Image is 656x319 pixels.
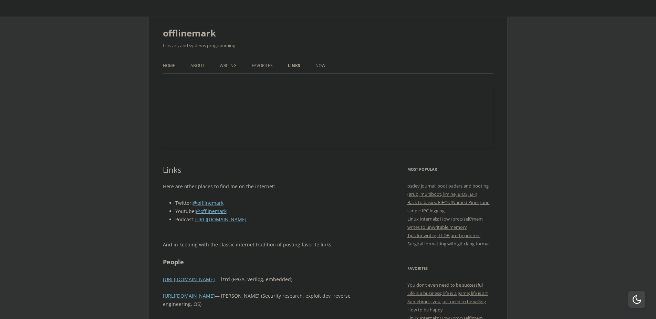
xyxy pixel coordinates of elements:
a: How to be happy [407,307,443,313]
li: Podcast: [175,215,378,224]
img: offlinemark [163,82,493,148]
h3: Most Popular [407,165,493,173]
a: Home [163,58,175,73]
a: @offlinemark [196,208,227,214]
a: You don’t even need to be successful [407,282,483,288]
a: Back to basics: FIFOs (Named Pipes) and simple IPC logging [407,199,490,214]
a: Now [315,58,325,73]
a: Tips for writing LLDB pretty printers [407,232,480,238]
a: offlinemark [163,25,216,41]
h3: Favorites [407,264,493,273]
p: And in keeping with the classic internet tradition of posting favorite links: [163,241,378,249]
a: Life is a business; life is a game; life is art [407,290,488,296]
a: [URL][DOMAIN_NAME] [163,276,215,283]
a: Linux Internals: How /proc/self/mem writes to unwritable memory [407,216,483,230]
a: osdev journal: bootloaders and booting (grub, multiboot, limine, BIOS, EFI) [407,183,489,197]
a: About [190,58,205,73]
a: [URL][DOMAIN_NAME] [163,293,215,299]
h2: People [163,257,378,267]
a: Links [288,58,300,73]
p: — [PERSON_NAME] (Security research, exploit dev, reverse engineering, OS) [163,292,378,308]
a: Surgical formatting with git-clang-format [407,241,490,247]
li: Twitter: [175,199,378,207]
li: Youtube: [175,207,378,215]
p: — lzrd (FPGA, Verilog, embedded) [163,275,378,284]
a: [URL][DOMAIN_NAME] [195,216,247,223]
a: @offlinemark [193,200,223,206]
h2: Life, art, and systems programming [163,41,493,50]
p: Here are other places to find me on the internet: [163,182,378,191]
a: Sometimes, you just need to be willing [407,298,486,305]
h1: Links [163,165,378,174]
a: Writing [220,58,237,73]
a: Favorites [252,58,273,73]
